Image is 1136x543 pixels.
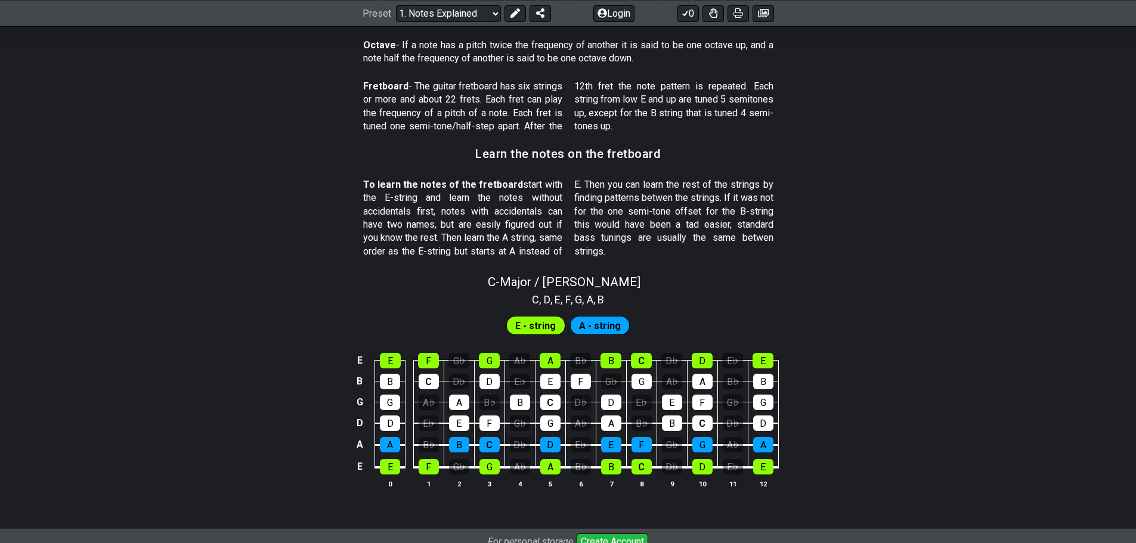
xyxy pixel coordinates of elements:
[579,317,621,334] span: First enable full edit mode to edit
[570,353,591,368] div: B♭
[571,395,591,410] div: D♭
[753,395,773,410] div: G
[575,291,582,308] span: G
[449,437,469,452] div: B
[677,5,699,21] button: 0
[363,8,391,19] span: Preset
[352,412,367,434] td: D
[479,415,500,431] div: F
[722,353,743,368] div: E♭
[662,415,682,431] div: B
[540,395,561,410] div: C
[571,437,591,452] div: E♭
[723,395,743,410] div: G♭
[632,395,652,410] div: E♭
[565,291,571,308] span: F
[475,147,661,160] h3: Learn the notes on the fretboard
[544,291,550,308] span: D
[510,415,530,431] div: G♭
[540,353,561,368] div: A
[571,459,591,474] div: B♭
[593,291,598,308] span: ,
[692,395,713,410] div: F
[510,395,530,410] div: B
[352,392,367,412] td: G
[396,5,501,21] select: Preset
[662,374,682,389] div: A♭
[753,415,773,431] div: D
[419,437,439,452] div: B♭
[540,374,561,389] div: E
[352,350,367,371] td: E
[662,459,682,474] div: D♭
[527,289,609,308] section: Scale pitch classes
[692,437,713,452] div: G
[582,291,587,308] span: ,
[662,437,682,452] div: G♭
[532,291,539,308] span: C
[555,291,561,308] span: E
[753,374,773,389] div: B
[601,374,621,389] div: G♭
[363,178,773,258] p: start with the E-string and learn the notes without accidentals first, notes with accidentals can...
[753,353,773,368] div: E
[561,291,565,308] span: ,
[657,477,687,490] th: 9
[380,395,400,410] div: G
[692,353,713,368] div: D
[692,374,713,389] div: A
[479,353,500,368] div: G
[748,477,778,490] th: 12
[540,415,561,431] div: G
[601,459,621,474] div: B
[702,5,724,21] button: Toggle Dexterity for all fretkits
[753,5,774,21] button: Create image
[601,415,621,431] div: A
[540,437,561,452] div: D
[515,317,556,334] span: First enable full edit mode to edit
[352,371,367,392] td: B
[661,353,682,368] div: D♭
[717,477,748,490] th: 11
[474,477,504,490] th: 3
[600,353,621,368] div: B
[449,415,469,431] div: E
[687,477,717,490] th: 10
[380,353,401,368] div: E
[692,459,713,474] div: D
[449,395,469,410] div: A
[352,434,367,456] td: A
[596,477,626,490] th: 7
[504,5,526,21] button: Edit Preset
[449,459,469,474] div: G♭
[444,477,474,490] th: 2
[352,455,367,478] td: E
[571,291,575,308] span: ,
[539,291,544,308] span: ,
[753,437,773,452] div: A
[632,437,652,452] div: F
[723,374,743,389] div: B♭
[479,437,500,452] div: C
[631,353,652,368] div: C
[723,437,743,452] div: A♭
[626,477,657,490] th: 8
[723,459,743,474] div: E♭
[571,374,591,389] div: F
[448,353,469,368] div: G♭
[601,395,621,410] div: D
[419,374,439,389] div: C
[565,477,596,490] th: 6
[753,459,773,474] div: E
[535,477,565,490] th: 5
[601,437,621,452] div: E
[380,459,400,474] div: E
[540,459,561,474] div: A
[479,374,500,389] div: D
[510,437,530,452] div: D♭
[488,275,640,289] span: C - Major / [PERSON_NAME]
[530,5,551,21] button: Share Preset
[504,477,535,490] th: 4
[632,415,652,431] div: B♭
[479,395,500,410] div: B♭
